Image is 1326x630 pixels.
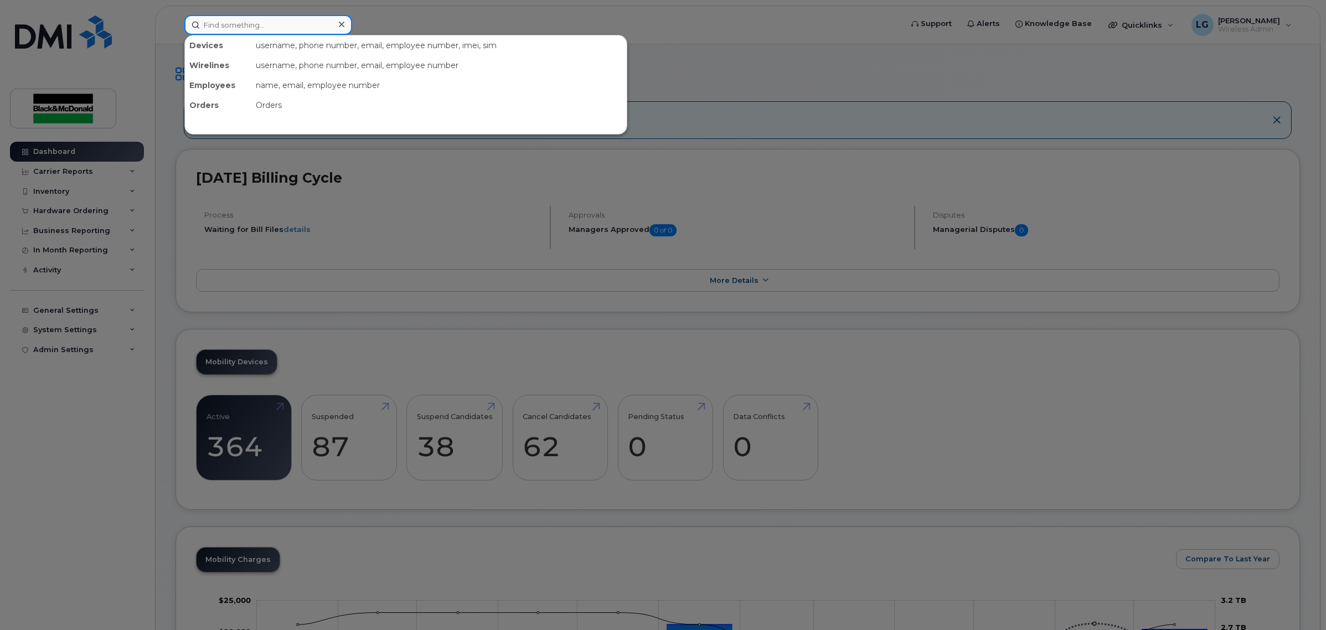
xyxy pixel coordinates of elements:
[185,55,251,75] div: Wirelines
[185,35,251,55] div: Devices
[251,55,627,75] div: username, phone number, email, employee number
[251,35,627,55] div: username, phone number, email, employee number, imei, sim
[251,75,627,95] div: name, email, employee number
[251,95,627,115] div: Orders
[185,75,251,95] div: Employees
[185,95,251,115] div: Orders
